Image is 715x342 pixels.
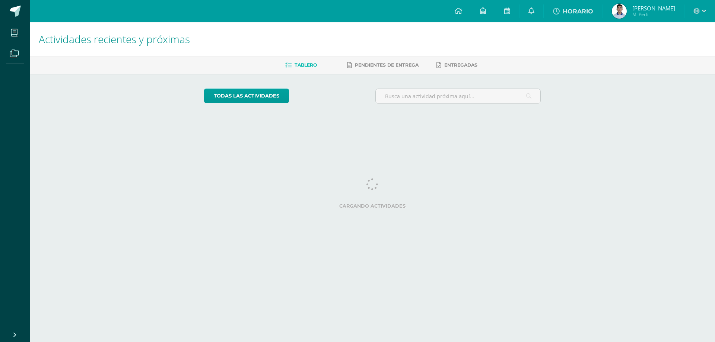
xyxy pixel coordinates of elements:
span: Mi Perfil [632,11,675,17]
input: Busca una actividad próxima aquí... [376,89,541,103]
a: Tablero [285,59,317,71]
span: Tablero [295,62,317,68]
span: HORARIO [563,8,593,15]
img: 509276238ce5a659ee8758cc0c2c63e6.png [612,4,627,19]
a: todas las Actividades [204,89,289,103]
span: Entregadas [444,62,477,68]
span: Actividades recientes y próximas [39,32,190,46]
span: Pendientes de entrega [355,62,419,68]
a: Pendientes de entrega [347,59,419,71]
label: Cargando actividades [204,203,541,209]
span: [PERSON_NAME] [632,4,675,12]
a: Entregadas [436,59,477,71]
